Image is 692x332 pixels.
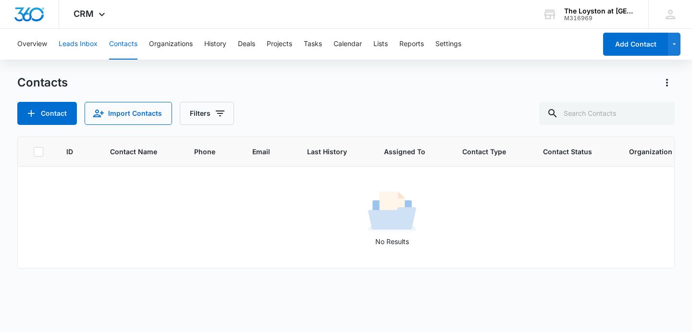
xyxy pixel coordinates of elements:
[384,147,425,157] span: Assigned To
[85,102,172,125] button: Import Contacts
[564,15,634,22] div: account id
[149,29,193,60] button: Organizations
[462,147,506,157] span: Contact Type
[564,7,634,15] div: account name
[109,29,137,60] button: Contacts
[252,147,270,157] span: Email
[659,75,675,90] button: Actions
[543,147,592,157] span: Contact Status
[110,147,157,157] span: Contact Name
[603,33,668,56] button: Add Contact
[334,29,362,60] button: Calendar
[304,29,322,60] button: Tasks
[629,147,672,157] span: Organization
[435,29,461,60] button: Settings
[399,29,424,60] button: Reports
[74,9,94,19] span: CRM
[66,147,73,157] span: ID
[267,29,292,60] button: Projects
[17,102,77,125] button: Add Contact
[368,188,416,236] img: No Results
[180,102,234,125] button: Filters
[539,102,675,125] input: Search Contacts
[194,147,215,157] span: Phone
[307,147,347,157] span: Last History
[373,29,388,60] button: Lists
[17,29,47,60] button: Overview
[204,29,226,60] button: History
[238,29,255,60] button: Deals
[17,75,68,90] h1: Contacts
[59,29,98,60] button: Leads Inbox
